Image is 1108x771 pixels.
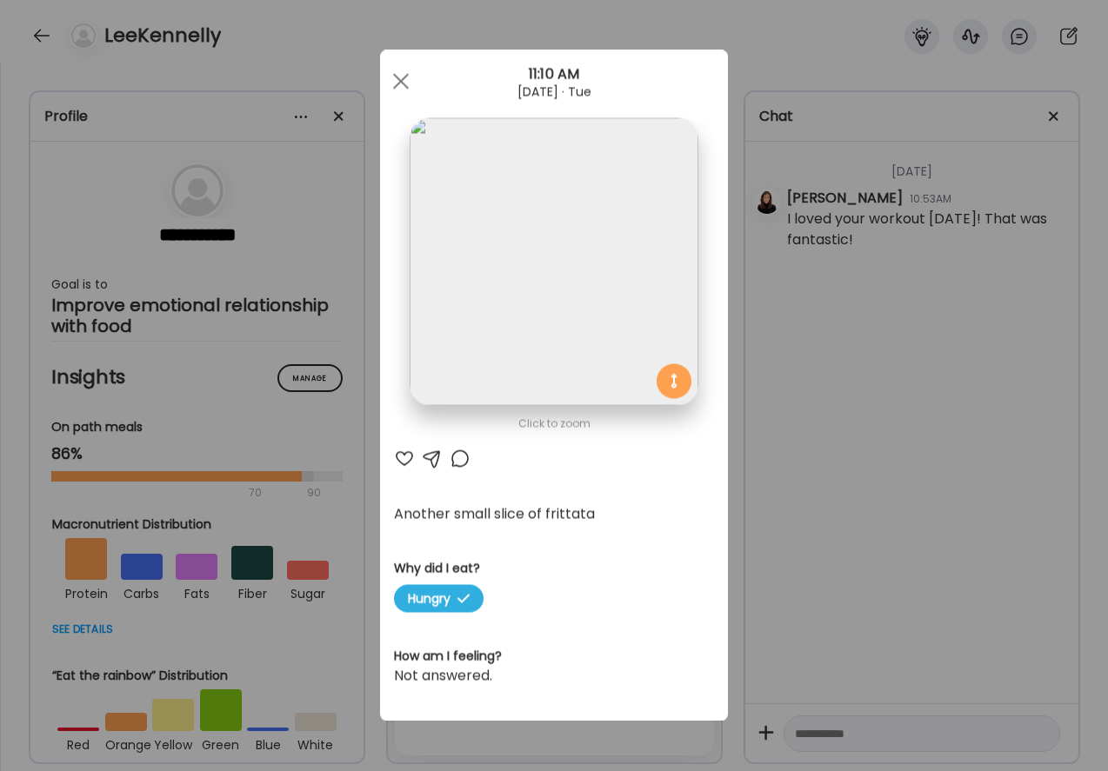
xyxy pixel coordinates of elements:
[394,585,484,613] span: Hungry
[394,560,714,578] h3: Why did I eat?
[394,414,714,435] div: Click to zoom
[380,85,728,99] div: [DATE] · Tue
[380,64,728,85] div: 11:10 AM
[394,504,714,525] div: Another small slice of frittata
[410,118,698,406] img: images%2FdT6ontL06Vd1sxj5TUS71aUiQca2%2F4E0M8fqdStxirX3hNW8L%2FSUwDxPJQxDcANcNJwBbL_1080
[394,648,714,666] h3: How am I feeling?
[394,666,714,687] div: Not answered.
